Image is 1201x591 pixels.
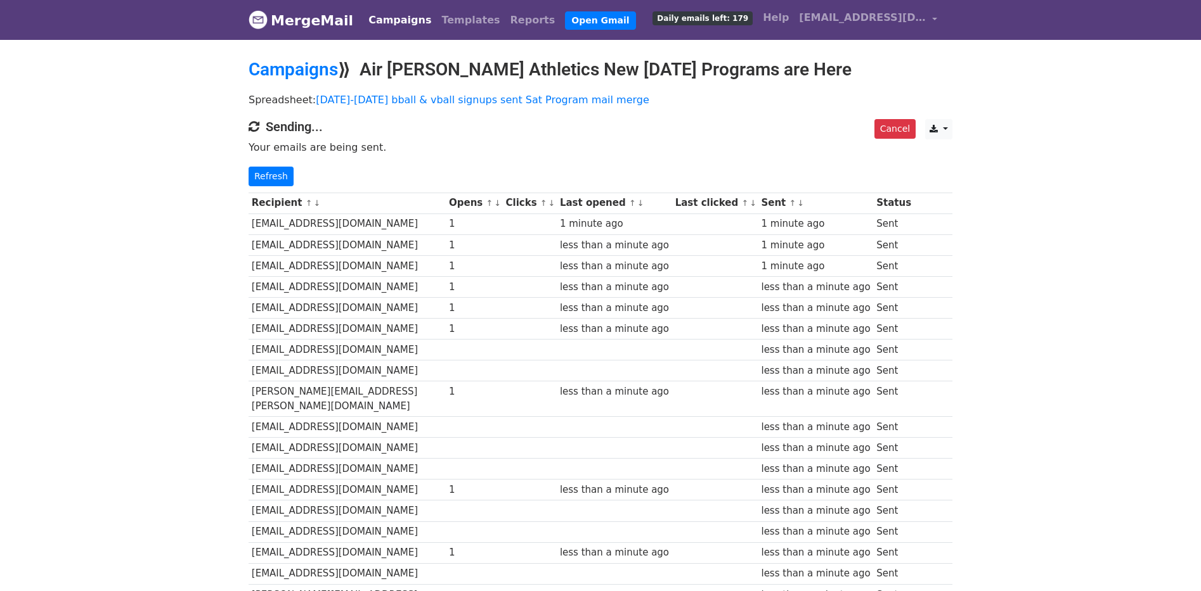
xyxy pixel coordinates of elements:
th: Last opened [557,193,672,213]
div: less than a minute ago [761,280,870,295]
td: Sent [873,213,914,234]
td: [EMAIL_ADDRESS][DOMAIN_NAME] [249,234,446,255]
a: Cancel [874,119,916,139]
div: less than a minute ago [761,462,870,476]
p: Spreadsheet: [249,93,952,106]
a: Campaigns [363,8,436,33]
div: 1 [449,384,500,399]
th: Sent [758,193,874,213]
div: less than a minute ago [761,545,870,560]
div: less than a minute ago [761,322,870,336]
td: Sent [873,500,914,521]
td: [EMAIL_ADDRESS][DOMAIN_NAME] [249,542,446,563]
td: Sent [873,340,914,360]
a: [DATE]-[DATE] bball & vball signups sent Sat Program mail merge [316,94,649,106]
td: [PERSON_NAME][EMAIL_ADDRESS][PERSON_NAME][DOMAIN_NAME] [249,381,446,417]
td: Sent [873,542,914,563]
td: [EMAIL_ADDRESS][DOMAIN_NAME] [249,360,446,381]
div: less than a minute ago [761,384,870,399]
td: [EMAIL_ADDRESS][DOMAIN_NAME] [249,340,446,360]
a: Campaigns [249,59,338,80]
td: Sent [873,438,914,459]
p: Your emails are being sent. [249,141,952,154]
a: Daily emails left: 179 [647,5,758,30]
div: less than a minute ago [560,384,669,399]
div: less than a minute ago [560,545,669,560]
div: 1 [449,280,500,295]
td: Sent [873,459,914,480]
h2: ⟫ Air [PERSON_NAME] Athletics New [DATE] Programs are Here [249,59,952,80]
div: 1 [449,217,500,231]
div: 1 [449,259,500,274]
div: 1 [449,238,500,253]
td: [EMAIL_ADDRESS][DOMAIN_NAME] [249,480,446,500]
td: [EMAIL_ADDRESS][DOMAIN_NAME] [249,500,446,521]
td: [EMAIL_ADDRESS][DOMAIN_NAME] [249,459,446,480]
a: Templates [436,8,505,33]
th: Last clicked [672,193,758,213]
div: less than a minute ago [761,441,870,455]
div: less than a minute ago [761,420,870,435]
img: MergeMail logo [249,10,268,29]
div: less than a minute ago [560,280,669,295]
div: less than a minute ago [761,483,870,497]
a: ↑ [486,198,493,208]
div: less than a minute ago [761,364,870,378]
div: less than a minute ago [560,301,669,315]
a: Refresh [249,167,294,186]
td: [EMAIL_ADDRESS][DOMAIN_NAME] [249,521,446,542]
div: 1 minute ago [761,217,870,231]
a: Reports [505,8,561,33]
td: Sent [873,480,914,500]
div: 1 [449,322,500,336]
div: less than a minute ago [560,238,669,253]
td: [EMAIL_ADDRESS][DOMAIN_NAME] [249,319,446,340]
a: ↑ [741,198,748,208]
th: Opens [446,193,503,213]
td: [EMAIL_ADDRESS][DOMAIN_NAME] [249,563,446,584]
td: Sent [873,234,914,255]
a: ↑ [306,198,313,208]
a: MergeMail [249,7,353,34]
td: Sent [873,563,914,584]
a: [EMAIL_ADDRESS][DOMAIN_NAME] [794,5,942,35]
div: 1 [449,545,500,560]
th: Clicks [503,193,557,213]
td: Sent [873,360,914,381]
td: [EMAIL_ADDRESS][DOMAIN_NAME] [249,417,446,438]
div: less than a minute ago [761,301,870,315]
div: 1 [449,301,500,315]
td: [EMAIL_ADDRESS][DOMAIN_NAME] [249,213,446,234]
a: ↓ [797,198,804,208]
h4: Sending... [249,119,952,134]
a: ↓ [750,198,756,208]
td: Sent [873,319,914,340]
a: ↑ [789,198,796,208]
a: ↓ [549,198,555,208]
td: Sent [873,255,914,276]
td: Sent [873,417,914,438]
td: [EMAIL_ADDRESS][DOMAIN_NAME] [249,276,446,297]
td: Sent [873,276,914,297]
td: Sent [873,521,914,542]
div: 1 minute ago [761,259,870,274]
a: ↑ [540,198,547,208]
div: less than a minute ago [761,504,870,518]
td: [EMAIL_ADDRESS][DOMAIN_NAME] [249,255,446,276]
div: 1 minute ago [761,238,870,253]
a: Open Gmail [565,11,635,30]
td: [EMAIL_ADDRESS][DOMAIN_NAME] [249,438,446,459]
div: less than a minute ago [761,524,870,539]
th: Recipient [249,193,446,213]
th: Status [873,193,914,213]
a: ↓ [637,198,644,208]
div: less than a minute ago [761,343,870,357]
a: ↓ [494,198,501,208]
div: less than a minute ago [560,259,669,274]
div: less than a minute ago [560,483,669,497]
a: ↑ [629,198,636,208]
td: Sent [873,381,914,417]
span: [EMAIL_ADDRESS][DOMAIN_NAME] [799,10,926,25]
td: [EMAIL_ADDRESS][DOMAIN_NAME] [249,298,446,319]
a: ↓ [313,198,320,208]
